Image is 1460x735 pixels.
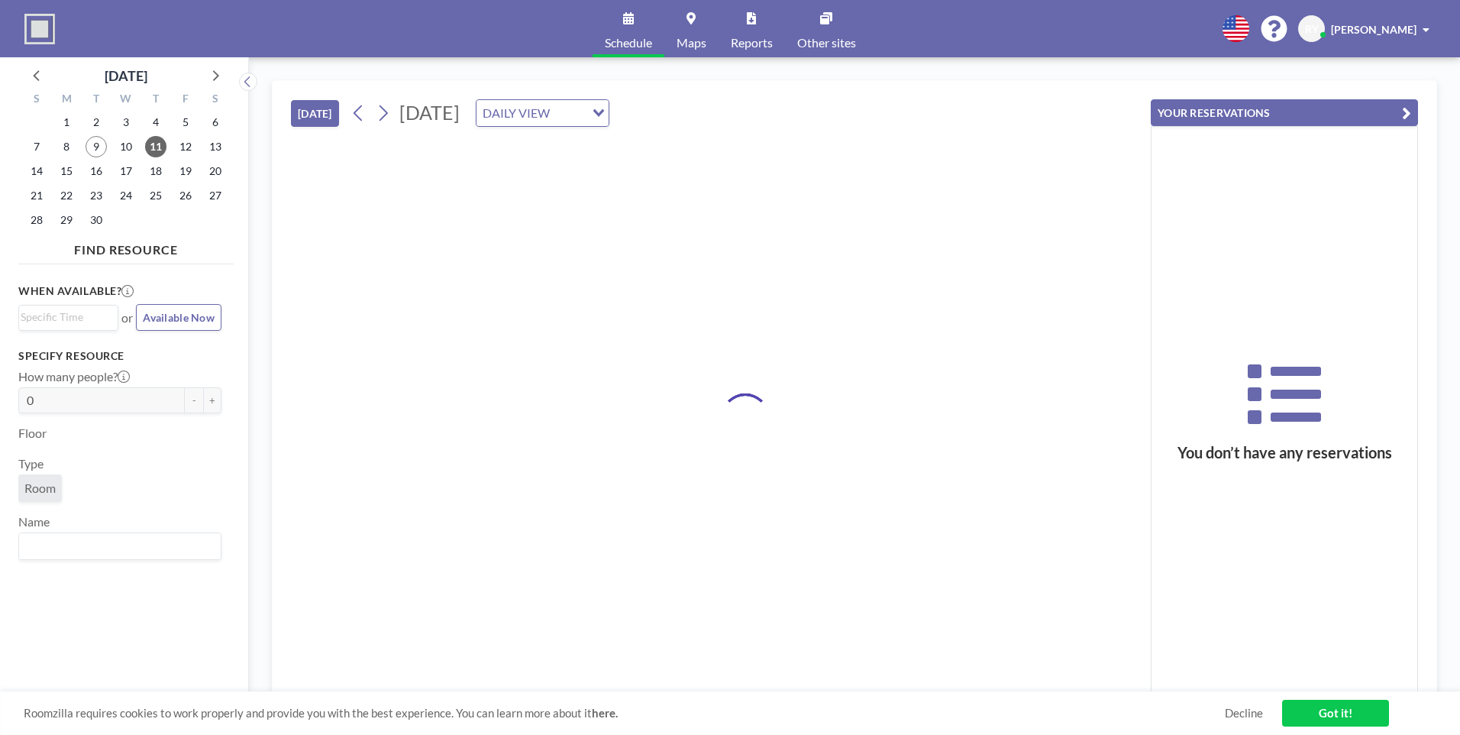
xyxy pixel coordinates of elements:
div: [DATE] [105,65,147,86]
span: Wednesday, September 10, 2025 [115,136,137,157]
button: - [185,387,203,413]
a: Decline [1225,706,1263,720]
span: Tuesday, September 2, 2025 [86,112,107,133]
span: Schedule [605,37,652,49]
button: Available Now [136,304,221,331]
a: here. [592,706,618,720]
label: Floor [18,426,47,441]
span: Available Now [143,311,215,324]
span: Other sites [797,37,856,49]
button: + [203,387,221,413]
span: Tuesday, September 30, 2025 [86,209,107,231]
img: organization-logo [24,14,55,44]
h4: FIND RESOURCE [18,236,234,257]
span: Friday, September 5, 2025 [175,112,196,133]
a: Got it! [1282,700,1389,727]
span: Saturday, September 6, 2025 [205,112,226,133]
span: Monday, September 8, 2025 [56,136,77,157]
div: T [82,90,111,110]
h3: Specify resource [18,349,221,363]
div: S [200,90,230,110]
input: Search for option [21,309,109,325]
span: Sunday, September 28, 2025 [26,209,47,231]
span: Tuesday, September 23, 2025 [86,185,107,206]
span: Saturday, September 20, 2025 [205,160,226,182]
span: Roomzilla requires cookies to work properly and provide you with the best experience. You can lea... [24,706,1225,720]
div: Search for option [19,533,221,559]
span: Saturday, September 13, 2025 [205,136,226,157]
span: Thursday, September 11, 2025 [145,136,166,157]
span: Monday, September 1, 2025 [56,112,77,133]
span: Friday, September 12, 2025 [175,136,196,157]
span: DAILY VIEW [480,103,553,123]
div: F [170,90,200,110]
span: or [121,310,133,325]
label: Name [18,514,50,529]
div: Search for option [19,306,118,329]
span: Saturday, September 27, 2025 [205,185,226,206]
span: RY [1305,22,1319,36]
span: Monday, September 22, 2025 [56,185,77,206]
input: Search for option [554,103,583,123]
span: Thursday, September 18, 2025 [145,160,166,182]
h3: You don’t have any reservations [1152,443,1417,462]
input: Search for option [21,536,212,556]
span: Tuesday, September 9, 2025 [86,136,107,157]
button: YOUR RESERVATIONS [1151,99,1418,126]
span: Wednesday, September 17, 2025 [115,160,137,182]
span: Reports [731,37,773,49]
span: Thursday, September 25, 2025 [145,185,166,206]
button: [DATE] [291,100,339,127]
span: [PERSON_NAME] [1331,23,1416,36]
div: M [52,90,82,110]
span: Monday, September 15, 2025 [56,160,77,182]
span: Monday, September 29, 2025 [56,209,77,231]
span: Room [24,481,56,496]
span: Wednesday, September 24, 2025 [115,185,137,206]
span: Friday, September 26, 2025 [175,185,196,206]
div: T [141,90,170,110]
span: Thursday, September 4, 2025 [145,112,166,133]
div: S [22,90,52,110]
span: Tuesday, September 16, 2025 [86,160,107,182]
div: Search for option [476,100,609,126]
span: Friday, September 19, 2025 [175,160,196,182]
span: [DATE] [399,101,460,124]
label: Type [18,456,44,471]
label: How many people? [18,369,130,384]
span: Sunday, September 7, 2025 [26,136,47,157]
span: Sunday, September 21, 2025 [26,185,47,206]
div: W [111,90,141,110]
span: Wednesday, September 3, 2025 [115,112,137,133]
span: Sunday, September 14, 2025 [26,160,47,182]
span: Maps [677,37,706,49]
